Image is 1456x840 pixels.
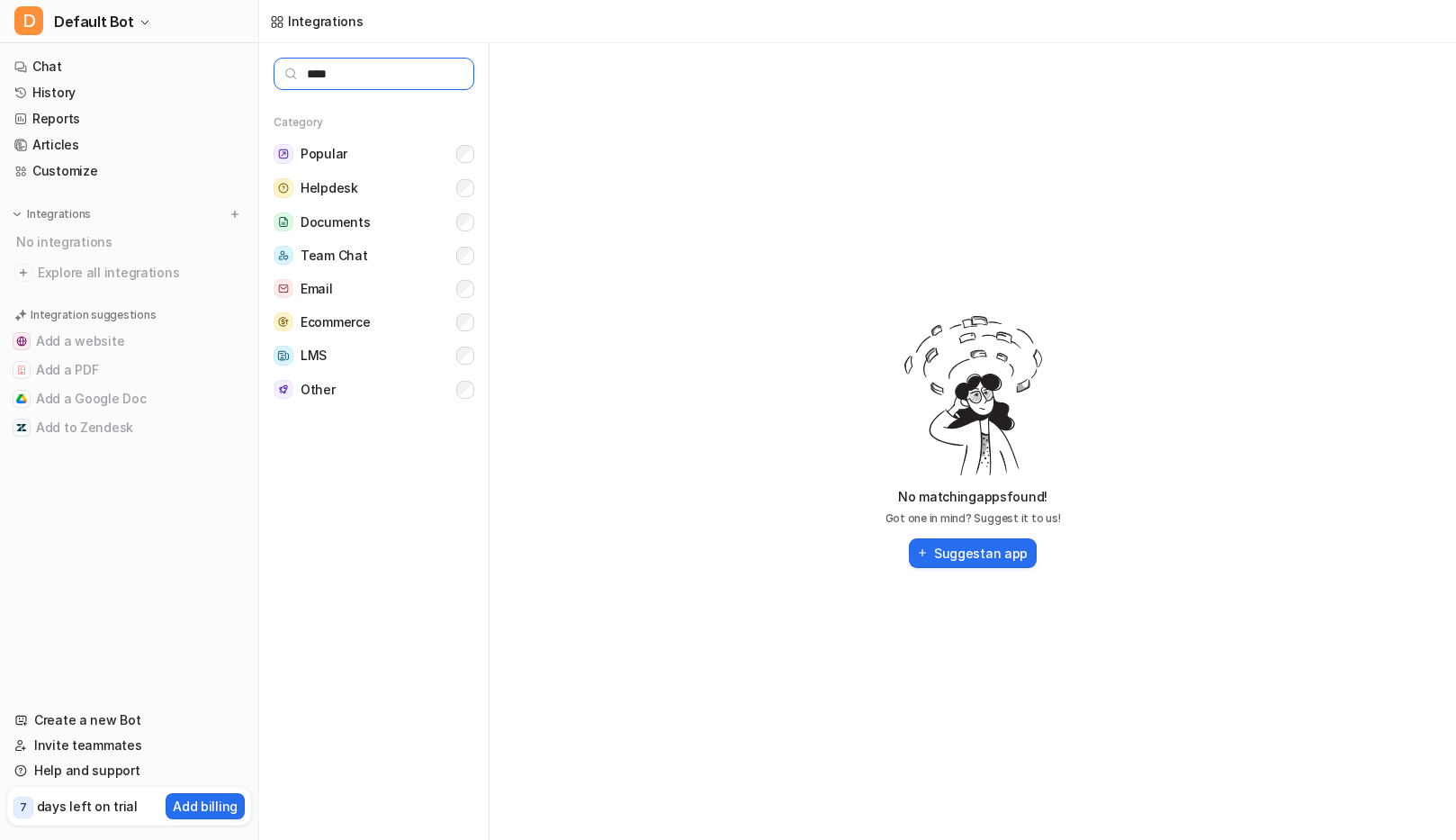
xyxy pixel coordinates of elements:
[37,797,138,816] p: days left on trial
[16,365,27,375] img: Add a PDF
[274,137,474,171] button: PopularPopular
[301,280,333,298] span: Email
[7,733,251,758] a: Invite teammates
[274,171,474,205] button: HelpdeskHelpdesk
[38,258,244,287] span: Explore all integrations
[7,132,251,158] a: Articles
[7,413,251,442] button: Add to ZendeskAdd to Zendesk
[274,212,293,231] img: Documents
[301,145,347,163] span: Popular
[7,327,251,356] button: Add a websiteAdd a website
[274,144,293,164] img: Popular
[274,279,293,298] img: Email
[274,239,474,272] button: Team ChatTeam Chat
[270,12,364,31] a: Integrations
[301,247,367,265] span: Team Chat
[274,373,474,406] button: OtherOther
[274,380,293,399] img: Other
[11,227,251,257] div: No integrations
[301,213,370,231] span: Documents
[229,208,241,221] img: menu_add.svg
[274,272,474,305] button: EmailEmail
[7,384,251,413] button: Add a Google DocAdd a Google Doc
[14,264,32,282] img: explore all integrations
[7,758,251,783] a: Help and support
[14,6,43,35] span: D
[16,336,27,347] img: Add a website
[7,205,96,223] button: Integrations
[274,205,474,239] button: DocumentsDocuments
[27,207,91,221] p: Integrations
[173,797,238,816] p: Add billing
[274,178,293,198] img: Helpdesk
[7,80,251,105] a: History
[301,381,336,399] span: Other
[274,346,293,366] img: LMS
[20,799,27,816] p: 7
[54,9,134,34] span: Default Bot
[288,12,364,31] div: Integrations
[7,54,251,79] a: Chat
[909,538,1037,568] button: Suggestan app
[11,208,23,221] img: expand menu
[274,246,293,265] img: Team Chat
[885,510,1061,528] p: Got one in mind? Suggest it to us!
[31,307,156,323] p: Integration suggestions
[16,422,27,433] img: Add to Zendesk
[7,708,251,733] a: Create a new Bot
[7,158,251,184] a: Customize
[301,313,370,331] span: Ecommerce
[166,793,245,819] button: Add billing
[301,347,327,365] span: LMS
[301,179,358,197] span: Helpdesk
[7,356,251,384] button: Add a PDFAdd a PDF
[274,305,474,339] button: EcommerceEcommerce
[274,339,474,373] button: LMSLMS
[16,393,27,404] img: Add a Google Doc
[274,312,293,331] img: Ecommerce
[274,115,474,130] h5: Category
[898,488,1047,506] p: No matching apps found!
[7,106,251,131] a: Reports
[7,260,251,285] a: Explore all integrations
